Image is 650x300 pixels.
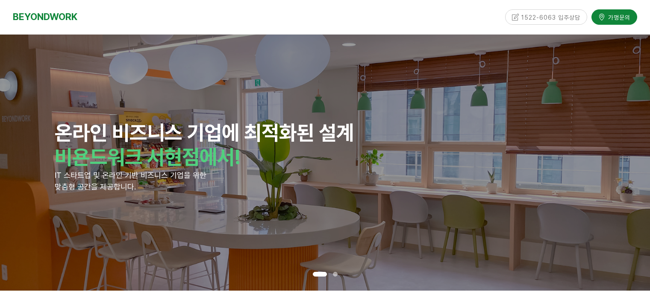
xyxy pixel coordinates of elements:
[55,120,354,145] strong: 온라인 비즈니스 기업에 최적화된 설계
[606,13,630,21] span: 가맹문의
[55,182,136,191] span: 맞춤형 공간을 제공합니다.
[591,9,637,24] a: 가맹문의
[13,9,77,25] a: BEYONDWORK
[55,145,241,169] strong: 비욘드워크 서현점에서!
[55,171,206,180] span: IT 스타트업 및 온라인 기반 비즈니스 기업을 위한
